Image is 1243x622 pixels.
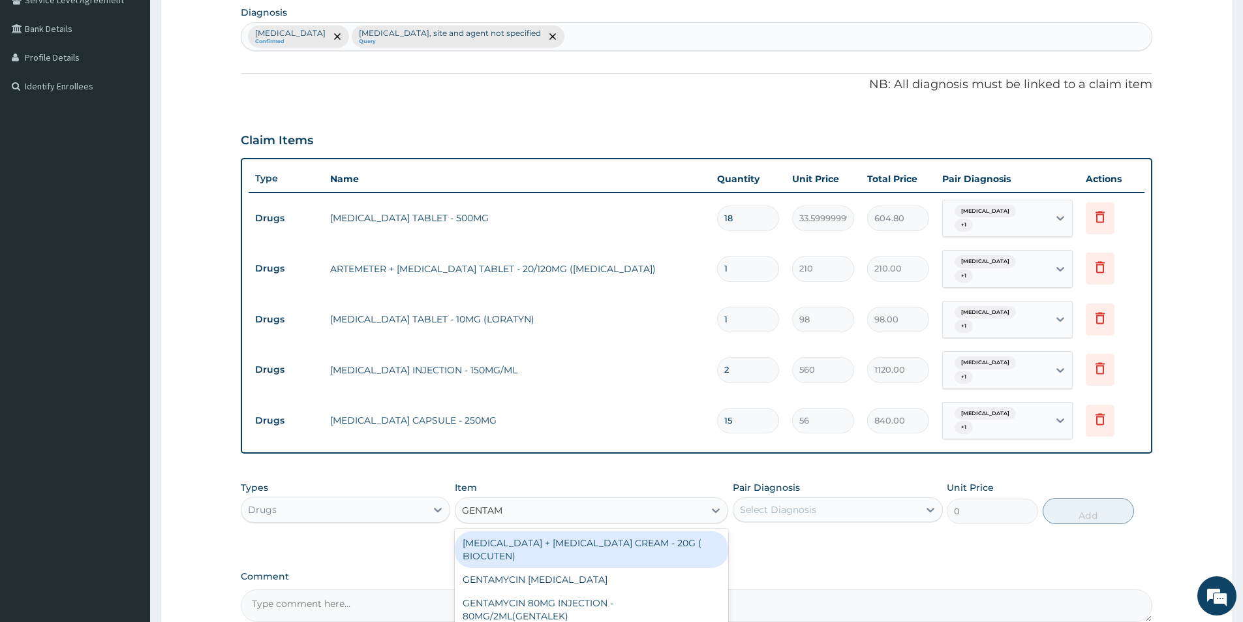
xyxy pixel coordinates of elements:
[955,407,1016,420] span: [MEDICAL_DATA]
[955,255,1016,268] span: [MEDICAL_DATA]
[249,166,324,191] th: Type
[324,306,711,332] td: [MEDICAL_DATA] TABLET - 10MG (LORATYN)
[955,421,973,434] span: + 1
[249,358,324,382] td: Drugs
[955,306,1016,319] span: [MEDICAL_DATA]
[331,31,343,42] span: remove selection option
[7,356,249,402] textarea: Type your message and hit 'Enter'
[249,257,324,281] td: Drugs
[359,28,541,39] p: [MEDICAL_DATA], site and agent not specified
[455,531,728,568] div: [MEDICAL_DATA] + [MEDICAL_DATA] CREAM - 20G ( BIOCUTEN)
[249,206,324,230] td: Drugs
[955,205,1016,218] span: [MEDICAL_DATA]
[249,409,324,433] td: Drugs
[214,7,245,38] div: Minimize live chat window
[324,166,711,192] th: Name
[241,571,1152,582] label: Comment
[455,481,477,494] label: Item
[324,407,711,433] td: [MEDICAL_DATA] CAPSULE - 250MG
[248,503,277,516] div: Drugs
[241,134,313,148] h3: Claim Items
[249,307,324,332] td: Drugs
[955,219,973,232] span: + 1
[936,166,1079,192] th: Pair Diagnosis
[955,270,973,283] span: + 1
[947,481,994,494] label: Unit Price
[955,356,1016,369] span: [MEDICAL_DATA]
[324,357,711,383] td: [MEDICAL_DATA] INJECTION - 150MG/ML
[255,39,326,45] small: Confirmed
[1079,166,1144,192] th: Actions
[740,503,816,516] div: Select Diagnosis
[786,166,861,192] th: Unit Price
[955,320,973,333] span: + 1
[861,166,936,192] th: Total Price
[733,481,800,494] label: Pair Diagnosis
[68,73,219,90] div: Chat with us now
[324,256,711,282] td: ARTEMETER + [MEDICAL_DATA] TABLET - 20/120MG ([MEDICAL_DATA])
[359,39,541,45] small: Query
[455,568,728,591] div: GENTAMYCIN [MEDICAL_DATA]
[24,65,53,98] img: d_794563401_company_1708531726252_794563401
[76,164,180,296] span: We're online!
[255,28,326,39] p: [MEDICAL_DATA]
[241,482,268,493] label: Types
[1043,498,1134,524] button: Add
[955,371,973,384] span: + 1
[241,6,287,19] label: Diagnosis
[324,205,711,231] td: [MEDICAL_DATA] TABLET - 500MG
[241,76,1152,93] p: NB: All diagnosis must be linked to a claim item
[547,31,559,42] span: remove selection option
[711,166,786,192] th: Quantity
